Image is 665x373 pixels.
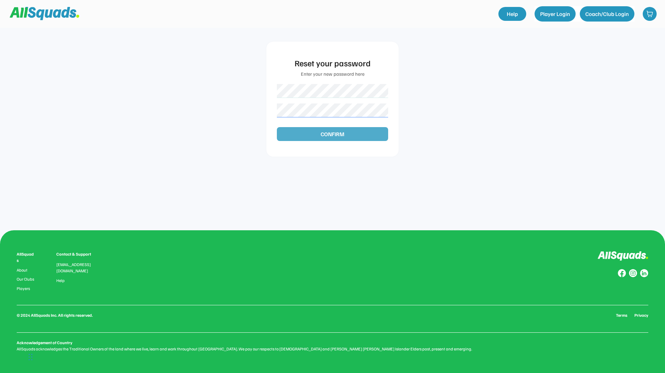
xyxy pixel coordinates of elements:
img: Group%20copy%207.svg [629,269,637,277]
div: © 2024 AllSquads Inc. All rights reserved. [17,312,93,318]
img: Group%20copy%206.svg [640,269,648,277]
a: About [17,268,35,273]
div: AllSquads [17,251,35,264]
div: AllSquads acknowledges the Traditional Owners of the land where we live, learn and work throughou... [17,346,648,352]
div: Acknowledgement of Country [17,340,72,346]
a: Terms [616,312,627,318]
div: Contact & Support [56,251,99,257]
a: Privacy [634,312,648,318]
a: Players [17,286,35,291]
img: shopping-cart-01%20%281%29.svg [646,10,653,17]
button: Coach/Club Login [580,6,634,22]
a: Our Clubs [17,277,35,282]
div: Enter your new password here [277,71,388,77]
div: Reset your password [277,57,388,69]
a: Help [498,7,526,21]
button: Player Login [535,6,576,22]
a: Help [56,278,65,283]
img: Squad%20Logo.svg [10,7,79,20]
div: [EMAIL_ADDRESS][DOMAIN_NAME] [56,262,99,274]
button: CONFIRM [277,127,388,141]
img: Group%20copy%208.svg [618,269,626,277]
img: Logo%20inverted.svg [598,251,648,261]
